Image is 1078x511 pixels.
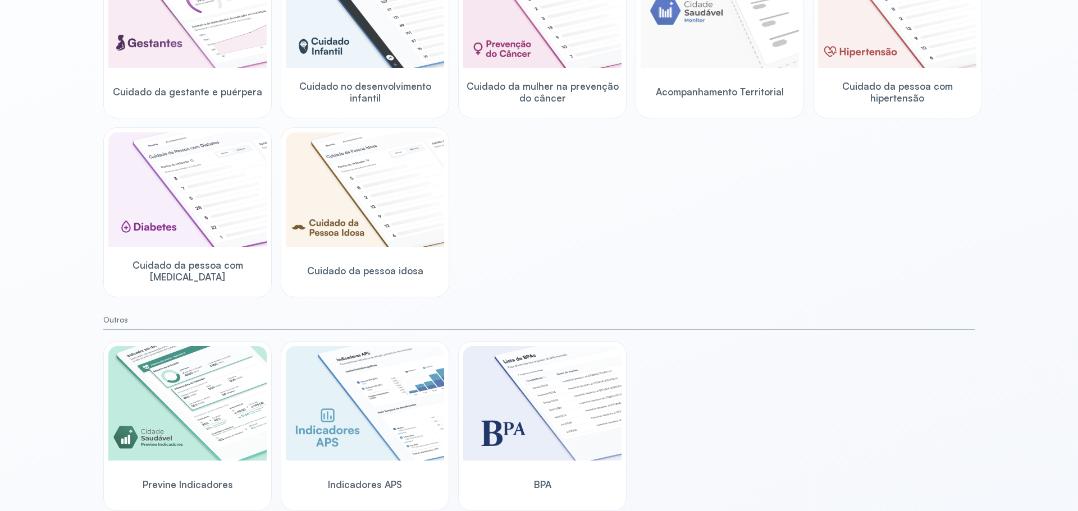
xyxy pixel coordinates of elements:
span: Cuidado no desenvolvimento infantil [286,80,444,104]
span: Cuidado da mulher na prevenção do câncer [463,80,622,104]
img: previne-brasil.png [108,346,267,461]
span: Cuidado da gestante e puérpera [113,86,262,98]
span: Indicadores APS [328,478,402,490]
img: bpa.png [463,346,622,461]
span: Previne Indicadores [143,478,233,490]
span: Cuidado da pessoa com [MEDICAL_DATA] [108,259,267,283]
small: Outros [103,315,975,325]
span: Cuidado da pessoa com hipertensão [818,80,976,104]
img: aps-indicators.png [286,346,444,461]
span: Acompanhamento Territorial [656,86,784,98]
img: elderly.png [286,132,444,247]
span: Cuidado da pessoa idosa [307,265,423,277]
img: diabetics.png [108,132,267,247]
span: BPA [534,478,551,490]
